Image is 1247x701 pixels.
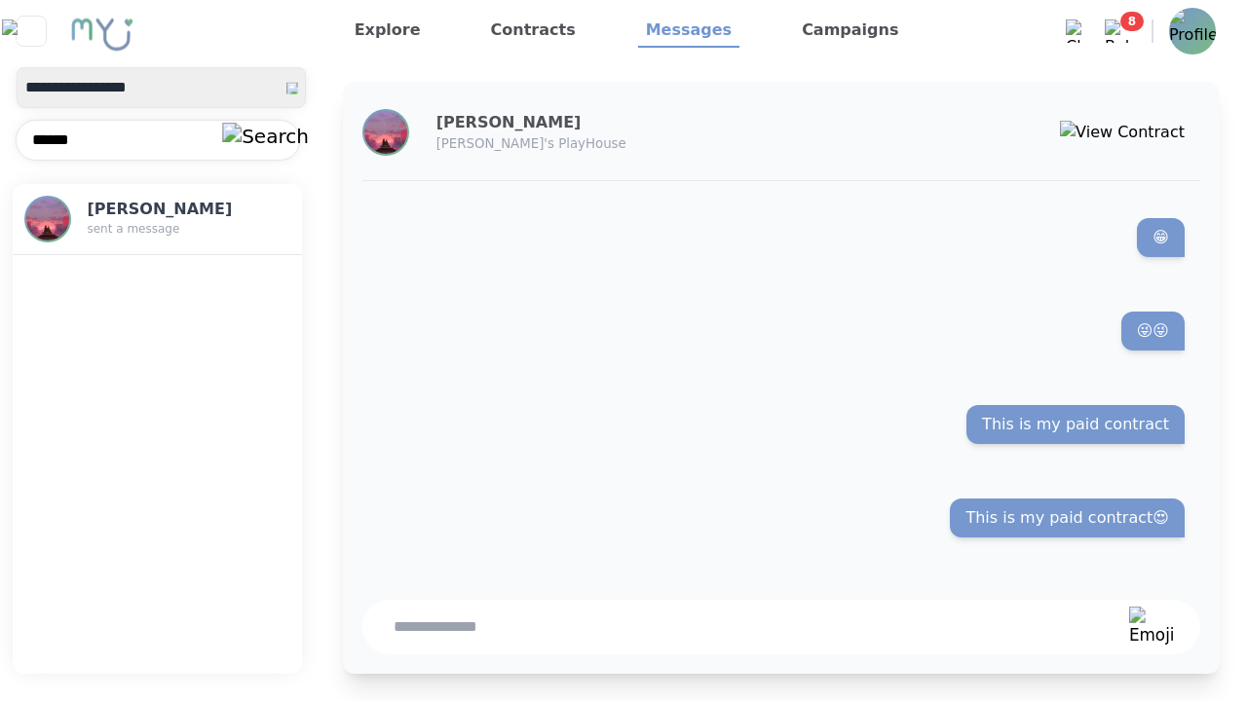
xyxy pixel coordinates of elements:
img: Bell [1105,19,1128,43]
span: 😁 [1153,226,1169,249]
img: Search [222,123,309,152]
a: Contracts [483,15,584,48]
p: sent a message [87,221,246,237]
img: Profile [1169,8,1216,55]
a: Explore [347,15,429,48]
img: Close sidebar [2,19,59,43]
span: 8 [1120,12,1144,31]
img: View Contract [1060,121,1185,144]
img: Profile [26,198,69,240]
span: 😜😜 [1137,319,1169,343]
button: Profile[PERSON_NAME]sent a message [13,184,302,255]
a: Messages [638,15,739,48]
img: Chat [1066,19,1089,43]
span: This is my paid contract [982,413,1169,436]
h3: [PERSON_NAME] [87,198,246,221]
p: [PERSON_NAME]'s PlayHouse [436,134,801,154]
img: Emoji [1129,607,1175,647]
img: Profile [364,111,407,154]
h3: [PERSON_NAME] [436,111,801,134]
span: This is my paid contract😍 [965,506,1169,530]
a: Campaigns [794,15,906,48]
